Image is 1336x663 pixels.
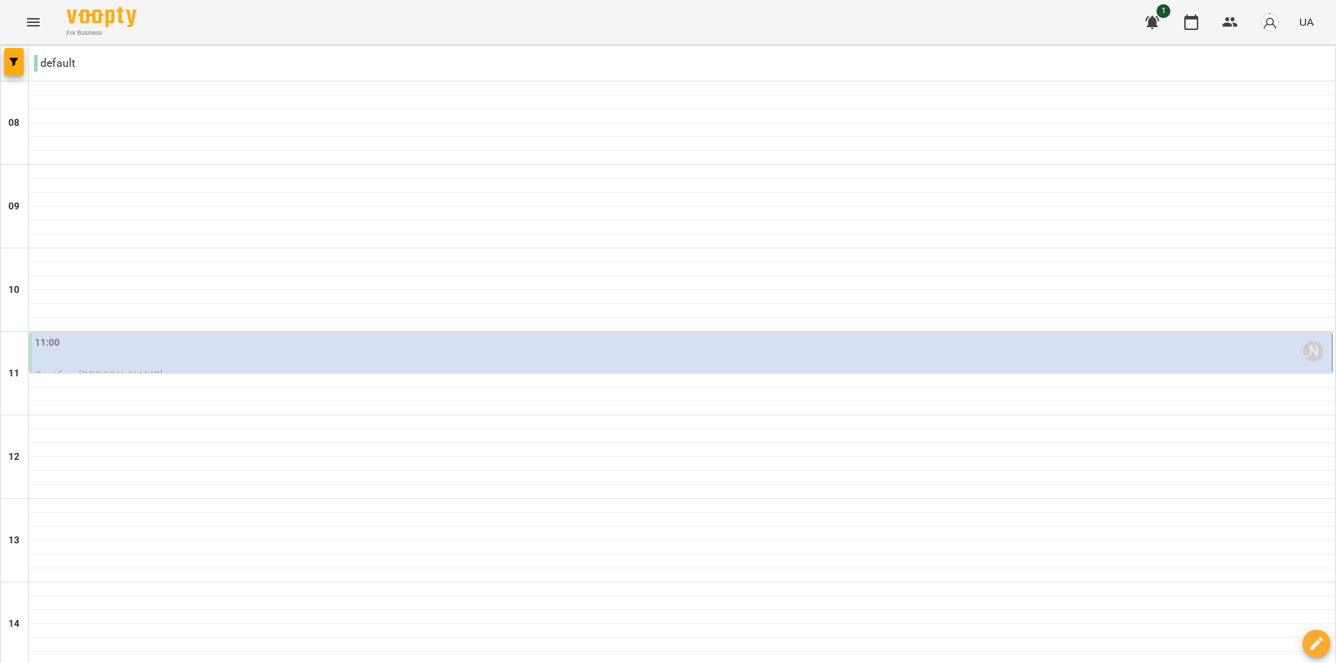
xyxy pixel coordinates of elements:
label: 11:00 [35,335,61,351]
span: For Business [67,29,136,38]
h6: 10 [8,282,19,298]
div: Аліса Філіпович [1303,341,1323,362]
h6: 11 [8,366,19,381]
img: Voopty Logo [67,7,136,27]
h6: 08 [8,115,19,131]
img: avatar_s.png [1260,13,1280,32]
span: 1 [1156,4,1170,18]
h6: 12 [8,449,19,465]
h6: 14 [8,616,19,632]
button: UA [1294,9,1319,35]
p: default [34,55,75,72]
span: Сохібов [PERSON_NAME] [35,369,163,382]
button: Menu [17,6,50,39]
span: UA [1299,15,1314,29]
h6: 13 [8,533,19,548]
h6: 09 [8,199,19,214]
